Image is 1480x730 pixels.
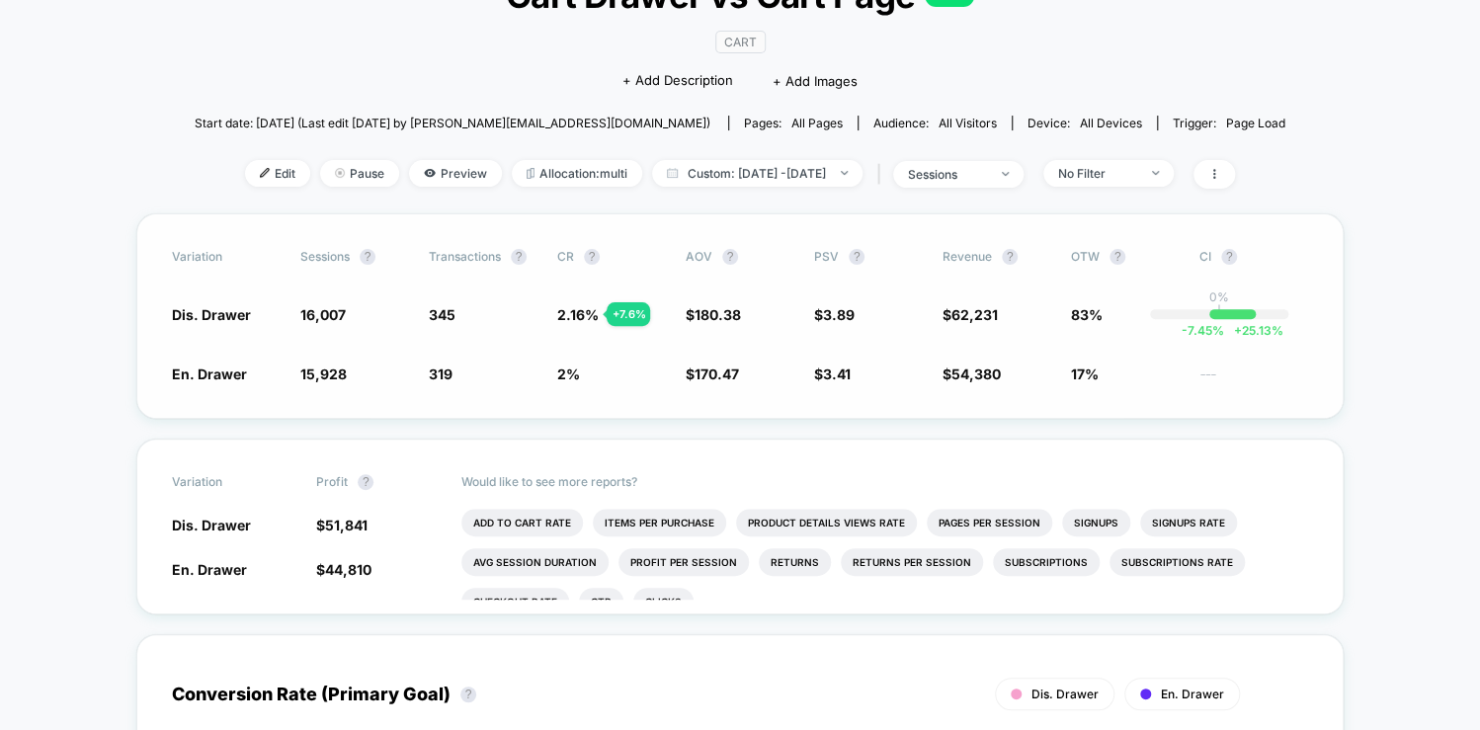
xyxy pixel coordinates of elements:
[429,249,501,264] span: Transactions
[172,249,281,265] span: Variation
[300,249,350,264] span: Sessions
[908,167,987,182] div: sessions
[245,160,310,187] span: Edit
[429,306,455,323] span: 345
[461,588,569,615] li: Checkout Rate
[715,31,766,53] span: CART
[823,306,855,323] span: 3.89
[1002,249,1018,265] button: ?
[557,249,574,264] span: CR
[1173,116,1285,130] div: Trigger:
[360,249,375,265] button: ?
[791,116,843,130] span: all pages
[695,306,741,323] span: 180.38
[1071,249,1180,265] span: OTW
[335,168,345,178] img: end
[557,306,599,323] span: 2.16 %
[1071,306,1103,323] span: 83%
[1234,323,1242,338] span: +
[320,160,399,187] span: Pause
[1199,368,1308,383] span: ---
[1152,171,1159,175] img: end
[823,365,851,382] span: 3.41
[460,687,476,702] button: ?
[1182,323,1224,338] span: -7.45 %
[814,249,839,264] span: PSV
[1031,687,1099,701] span: Dis. Drawer
[260,168,270,178] img: edit
[633,588,694,615] li: Clicks
[652,160,863,187] span: Custom: [DATE] - [DATE]
[325,561,371,578] span: 44,810
[172,474,281,490] span: Variation
[1217,304,1221,319] p: |
[951,306,998,323] span: 62,231
[695,365,739,382] span: 170.47
[358,474,373,490] button: ?
[1002,172,1009,176] img: end
[872,160,893,189] span: |
[736,509,917,536] li: Product Details Views Rate
[607,302,650,326] div: + 7.6 %
[722,249,738,265] button: ?
[939,116,997,130] span: All Visitors
[686,306,741,323] span: $
[1062,509,1130,536] li: Signups
[593,509,726,536] li: Items Per Purchase
[1224,323,1283,338] span: 25.13 %
[943,249,992,264] span: Revenue
[873,116,997,130] div: Audience:
[841,171,848,175] img: end
[943,306,998,323] span: $
[1226,116,1285,130] span: Page Load
[316,474,348,489] span: Profit
[951,365,1001,382] span: 54,380
[316,517,368,533] span: $
[172,306,251,323] span: Dis. Drawer
[584,249,600,265] button: ?
[1071,365,1099,382] span: 17%
[927,509,1052,536] li: Pages Per Session
[1209,289,1229,304] p: 0%
[943,365,1001,382] span: $
[622,71,733,91] span: + Add Description
[618,548,749,576] li: Profit Per Session
[759,548,831,576] li: Returns
[300,306,346,323] span: 16,007
[429,365,452,382] span: 319
[579,588,623,615] li: Ctr
[409,160,502,187] span: Preview
[316,561,371,578] span: $
[814,306,855,323] span: $
[511,249,527,265] button: ?
[667,168,678,178] img: calendar
[1080,116,1142,130] span: all devices
[686,365,739,382] span: $
[461,474,1309,489] p: Would like to see more reports?
[325,517,368,533] span: 51,841
[849,249,864,265] button: ?
[1058,166,1137,181] div: No Filter
[744,116,843,130] div: Pages:
[1110,548,1245,576] li: Subscriptions Rate
[195,116,710,130] span: Start date: [DATE] (Last edit [DATE] by [PERSON_NAME][EMAIL_ADDRESS][DOMAIN_NAME])
[300,365,347,382] span: 15,928
[1012,116,1157,130] span: Device:
[1110,249,1125,265] button: ?
[814,365,851,382] span: $
[527,168,534,179] img: rebalance
[461,509,583,536] li: Add To Cart Rate
[1199,249,1308,265] span: CI
[1140,509,1237,536] li: Signups Rate
[461,548,609,576] li: Avg Session Duration
[172,365,247,382] span: En. Drawer
[1221,249,1237,265] button: ?
[1161,687,1224,701] span: En. Drawer
[172,561,247,578] span: En. Drawer
[993,548,1100,576] li: Subscriptions
[773,73,858,89] span: + Add Images
[841,548,983,576] li: Returns Per Session
[172,517,251,533] span: Dis. Drawer
[557,365,580,382] span: 2 %
[512,160,642,187] span: Allocation: multi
